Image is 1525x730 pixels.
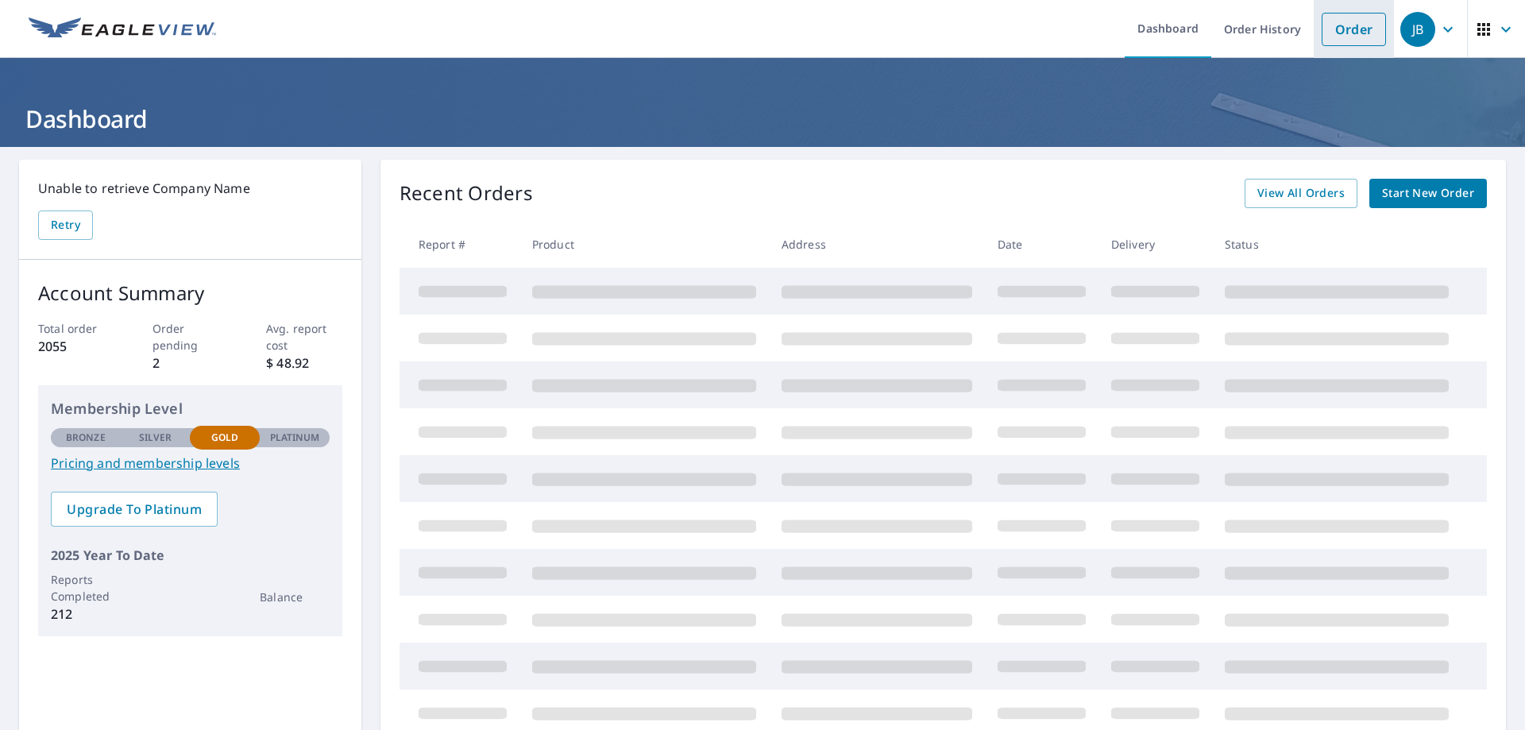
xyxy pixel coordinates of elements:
[1382,183,1474,203] span: Start New Order
[38,320,114,337] p: Total order
[51,492,218,527] a: Upgrade To Platinum
[51,571,121,604] p: Reports Completed
[519,221,769,268] th: Product
[270,431,320,445] p: Platinum
[400,179,533,208] p: Recent Orders
[38,179,342,198] p: Unable to retrieve Company Name
[266,320,342,353] p: Avg. report cost
[51,398,330,419] p: Membership Level
[38,337,114,356] p: 2055
[769,221,985,268] th: Address
[1212,221,1461,268] th: Status
[139,431,172,445] p: Silver
[64,500,205,518] span: Upgrade To Platinum
[400,221,519,268] th: Report #
[19,102,1506,135] h1: Dashboard
[1322,13,1386,46] a: Order
[51,215,80,235] span: Retry
[1245,179,1357,208] a: View All Orders
[29,17,216,41] img: EV Logo
[985,221,1098,268] th: Date
[38,279,342,307] p: Account Summary
[51,604,121,624] p: 212
[260,589,330,605] p: Balance
[51,454,330,473] a: Pricing and membership levels
[211,431,238,445] p: Gold
[1369,179,1487,208] a: Start New Order
[1098,221,1212,268] th: Delivery
[152,353,229,373] p: 2
[51,546,330,565] p: 2025 Year To Date
[38,211,93,240] button: Retry
[1257,183,1345,203] span: View All Orders
[266,353,342,373] p: $ 48.92
[152,320,229,353] p: Order pending
[66,431,106,445] p: Bronze
[1400,12,1435,47] div: JB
